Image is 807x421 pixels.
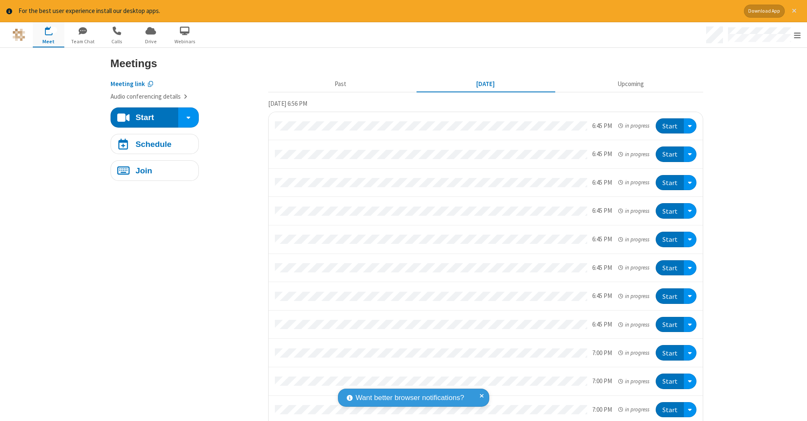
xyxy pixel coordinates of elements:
div: 7:00 PM [592,377,612,386]
button: Start [656,175,684,191]
em: in progress [618,207,649,215]
h4: Schedule [135,140,171,148]
div: Open menu [684,374,696,389]
button: Schedule [111,134,199,154]
div: Open menu [684,288,696,304]
button: Start [656,203,684,219]
button: Start [656,118,684,134]
button: Download App [744,5,785,18]
em: in progress [618,349,649,357]
span: Copy my meeting room link [111,80,145,88]
h4: Start [135,113,154,121]
div: Open menu [684,232,696,247]
em: in progress [618,122,649,130]
div: 7:00 PM [592,348,612,358]
button: Start [656,260,684,276]
em: in progress [618,377,649,385]
button: Start [656,288,684,304]
div: Start conference options [178,107,198,128]
div: 7:00 PM [592,405,612,415]
div: 6:45 PM [592,320,612,329]
button: Start [656,374,684,389]
span: Webinars [169,38,200,45]
div: Open menu [703,22,807,47]
button: Start [656,146,684,162]
button: Start [656,317,684,332]
button: Copy my meeting room link [111,79,153,89]
div: 13 [50,27,57,33]
div: Open menu [684,203,696,219]
button: Start [656,402,684,418]
div: Open menu [684,118,696,134]
span: Drive [135,38,166,45]
em: in progress [618,178,649,186]
button: Start [111,107,179,128]
div: 6:45 PM [592,263,612,273]
em: in progress [618,264,649,272]
em: in progress [618,235,649,243]
div: Open menu [684,146,696,162]
em: in progress [618,321,649,329]
div: For the best user experience install our desktop apps. [18,6,738,16]
h3: Meetings [111,58,703,69]
span: [DATE] 6:56 PM [268,99,307,107]
div: 6:45 PM [592,121,612,131]
button: Audio conferencing details [111,92,187,102]
div: Open menu [684,175,696,191]
span: Want better browser notifications? [356,392,464,403]
em: in progress [618,292,649,300]
div: Open menu [684,317,696,332]
em: in progress [618,150,649,158]
button: Start [656,345,684,361]
iframe: Chat [786,399,801,415]
button: [DATE] [416,76,555,92]
em: in progress [618,405,649,413]
section: Account details [111,73,262,102]
button: Upcoming [561,76,700,92]
div: 6:45 PM [592,291,612,301]
h4: Join [135,167,152,175]
button: Start [656,232,684,247]
div: 6:45 PM [592,235,612,244]
div: Open menu [684,260,696,276]
div: 6:45 PM [592,178,612,188]
button: Past [271,76,410,92]
button: Join [111,160,199,180]
span: Meet [33,38,64,45]
div: Open menu [684,402,696,418]
span: Calls [101,38,132,45]
div: 6:45 PM [592,149,612,159]
div: Open menu [684,345,696,361]
div: 6:45 PM [592,206,612,216]
img: QA Selenium DO NOT DELETE OR CHANGE [13,29,25,41]
span: Team Chat [67,38,98,45]
button: Close alert [788,5,801,18]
